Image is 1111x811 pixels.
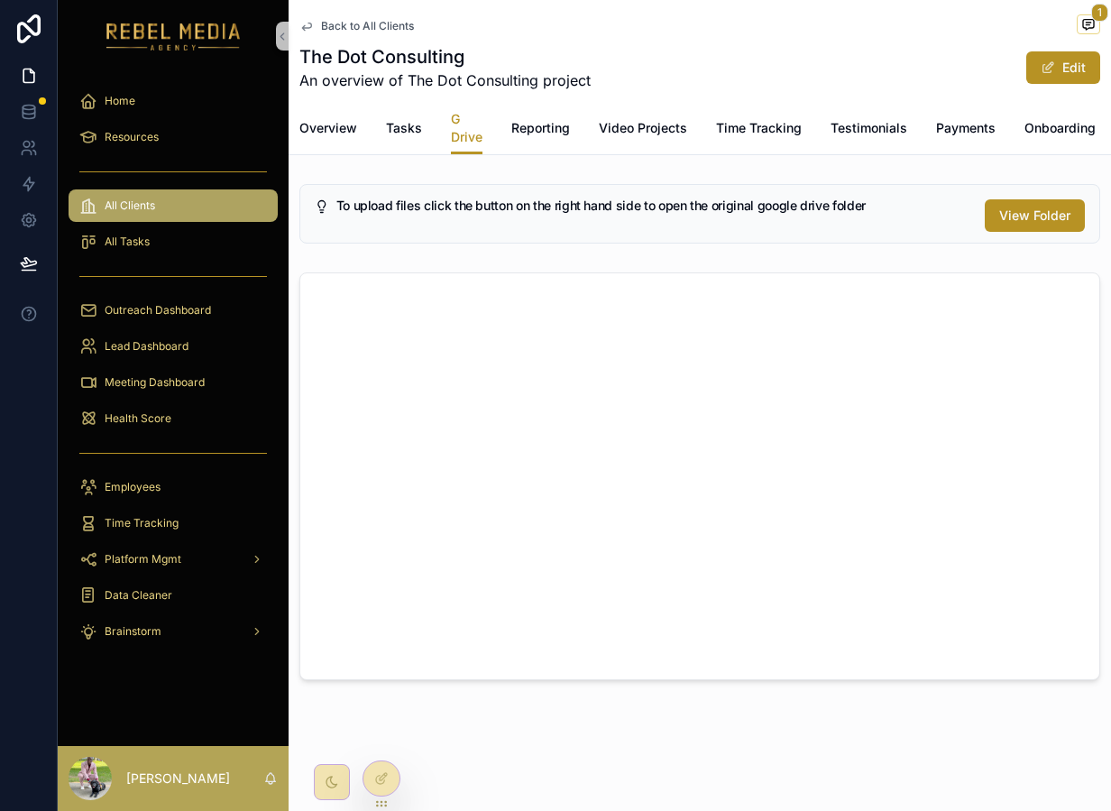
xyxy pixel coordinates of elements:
a: Tasks [386,112,422,148]
p: [PERSON_NAME] [126,770,230,788]
a: Brainstorm [69,615,278,648]
span: An overview of The Dot Consulting project [299,69,591,91]
span: Home [105,94,135,108]
h1: The Dot Consulting [299,44,591,69]
span: Time Tracking [716,119,802,137]
div: scrollable content [58,72,289,671]
a: Reporting [511,112,570,148]
span: Outreach Dashboard [105,303,211,318]
span: Platform Mgmt [105,552,181,567]
a: Video Projects [599,112,687,148]
span: Employees [105,480,161,494]
button: View Folder [985,199,1085,232]
span: Brainstorm [105,624,161,639]
button: Edit [1026,51,1100,84]
a: Overview [299,112,357,148]
a: Platform Mgmt [69,543,278,576]
h5: To upload files click the button on the right hand side to open the original google drive folder [336,199,970,212]
a: Outreach Dashboard [69,294,278,327]
a: Back to All Clients [299,19,414,33]
span: Video Projects [599,119,687,137]
span: Back to All Clients [321,19,414,33]
span: Lead Dashboard [105,339,188,354]
a: Home [69,85,278,117]
span: G Drive [451,110,482,146]
span: Overview [299,119,357,137]
span: Resources [105,130,159,144]
a: Health Score [69,402,278,435]
span: View Folder [999,207,1070,225]
a: Time Tracking [716,112,802,148]
span: Testimonials [831,119,907,137]
a: Time Tracking [69,507,278,539]
span: Time Tracking [105,516,179,530]
a: Meeting Dashboard [69,366,278,399]
a: Payments [936,112,996,148]
a: Resources [69,121,278,153]
span: All Tasks [105,235,150,249]
a: G Drive [451,103,482,155]
span: Payments [936,119,996,137]
span: Meeting Dashboard [105,375,205,390]
span: Health Score [105,411,171,426]
span: 1 [1091,4,1108,22]
a: Testimonials [831,112,907,148]
span: Reporting [511,119,570,137]
button: 1 [1077,14,1100,37]
span: Tasks [386,119,422,137]
a: Employees [69,471,278,503]
span: Data Cleaner [105,588,172,603]
a: Lead Dashboard [69,330,278,363]
img: App logo [106,22,241,51]
a: All Clients [69,189,278,222]
span: All Clients [105,198,155,213]
a: All Tasks [69,226,278,258]
a: Data Cleaner [69,579,278,612]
